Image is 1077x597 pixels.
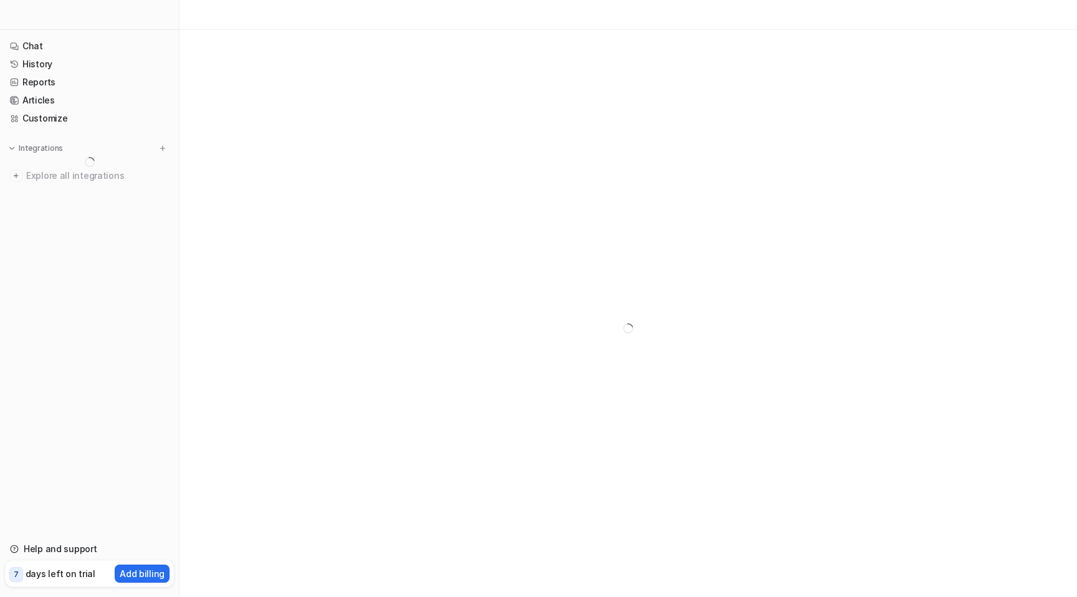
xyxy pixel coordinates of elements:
a: History [5,55,174,73]
button: Integrations [5,142,67,155]
a: Reports [5,74,174,91]
a: Customize [5,110,174,127]
p: Add billing [120,567,165,580]
a: Chat [5,37,174,55]
p: 7 [14,569,19,580]
img: explore all integrations [10,170,22,182]
img: expand menu [7,144,16,153]
a: Explore all integrations [5,167,174,184]
a: Help and support [5,540,174,558]
p: days left on trial [26,567,95,580]
p: Integrations [19,143,63,153]
a: Articles [5,92,174,109]
span: Explore all integrations [26,166,169,186]
img: menu_add.svg [158,144,167,153]
button: Add billing [115,565,170,583]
